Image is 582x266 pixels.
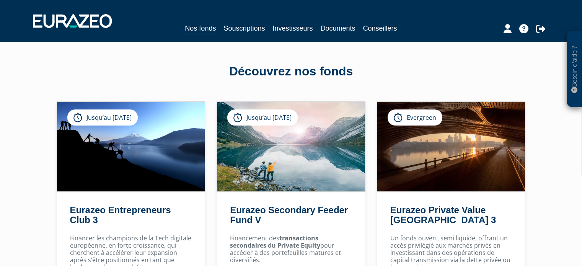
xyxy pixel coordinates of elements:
[217,102,365,191] img: Eurazeo Secondary Feeder Fund V
[223,23,265,34] a: Souscriptions
[57,102,205,191] img: Eurazeo Entrepreneurs Club 3
[33,14,112,28] img: 1732889491-logotype_eurazeo_blanc_rvb.png
[185,23,216,35] a: Nos fonds
[272,23,313,34] a: Investisseurs
[230,205,348,225] a: Eurazeo Secondary Feeder Fund V
[363,23,397,34] a: Conseillers
[390,205,496,225] a: Eurazeo Private Value [GEOGRAPHIC_DATA] 3
[321,23,355,34] a: Documents
[227,109,298,126] div: Jusqu’au [DATE]
[388,109,442,126] div: Evergreen
[377,102,525,191] img: Eurazeo Private Value Europe 3
[73,63,509,80] div: Découvrez nos fonds
[230,234,320,250] strong: transactions secondaires du Private Equity
[70,205,171,225] a: Eurazeo Entrepreneurs Club 3
[67,109,138,126] div: Jusqu’au [DATE]
[570,35,579,104] p: Besoin d'aide ?
[230,235,352,264] p: Financement des pour accéder à des portefeuilles matures et diversifiés.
